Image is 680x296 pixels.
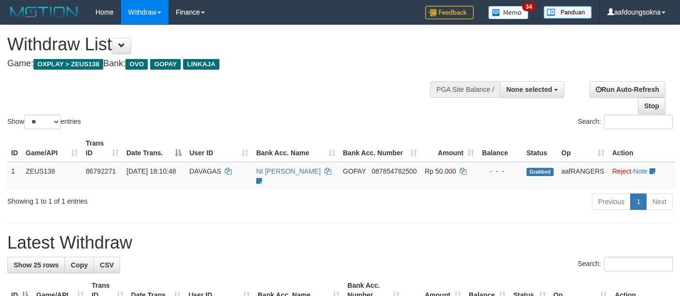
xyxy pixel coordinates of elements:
img: panduan.png [543,6,592,19]
span: Rp 50.000 [425,167,456,175]
a: Previous [592,193,631,210]
span: None selected [506,86,552,93]
span: 34 [522,2,535,11]
h4: Game: Bank: [7,59,444,69]
img: Feedback.jpg [425,6,474,19]
label: Show entries [7,115,81,129]
a: Copy [64,257,94,273]
th: Trans ID: activate to sort column ascending [82,134,123,162]
th: Game/API: activate to sort column ascending [22,134,82,162]
input: Search: [604,115,673,129]
span: DAVAGAS [189,167,221,175]
span: Copy 087854782500 to clipboard [371,167,417,175]
td: 1 [7,162,22,190]
a: Show 25 rows [7,257,65,273]
span: Show 25 rows [14,261,59,269]
a: Stop [638,98,665,114]
input: Search: [604,257,673,271]
td: · [608,162,675,190]
span: OVO [125,59,148,70]
th: ID [7,134,22,162]
a: 1 [630,193,647,210]
span: 86792271 [86,167,116,175]
img: MOTION_logo.png [7,5,81,19]
span: LINKAJA [183,59,219,70]
th: Amount: activate to sort column ascending [421,134,478,162]
th: Status [523,134,557,162]
th: User ID: activate to sort column ascending [185,134,252,162]
div: PGA Site Balance / [430,81,500,98]
span: Copy [71,261,88,269]
span: [DATE] 18:10:48 [126,167,176,175]
a: NI [PERSON_NAME] [256,167,321,175]
span: CSV [100,261,114,269]
img: Button%20Memo.svg [488,6,529,19]
th: Bank Acc. Name: activate to sort column ascending [252,134,339,162]
a: Note [634,167,648,175]
th: Op: activate to sort column ascending [557,134,608,162]
a: Reject [612,167,632,175]
h1: Latest Withdraw [7,233,673,252]
span: GOPAY [150,59,181,70]
label: Search: [578,115,673,129]
a: CSV [93,257,120,273]
td: ZEUS138 [22,162,82,190]
span: GOPAY [343,167,366,175]
div: - - - [482,166,519,176]
label: Search: [578,257,673,271]
th: Action [608,134,675,162]
a: Next [646,193,673,210]
button: None selected [500,81,564,98]
select: Showentries [24,115,61,129]
a: Run Auto-Refresh [589,81,665,98]
th: Bank Acc. Number: activate to sort column ascending [339,134,421,162]
th: Balance [478,134,523,162]
th: Date Trans.: activate to sort column descending [123,134,185,162]
td: aafRANGERS [557,162,608,190]
div: Showing 1 to 1 of 1 entries [7,192,276,206]
h1: Withdraw List [7,35,444,54]
span: OXPLAY > ZEUS138 [33,59,103,70]
span: Grabbed [526,168,554,176]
